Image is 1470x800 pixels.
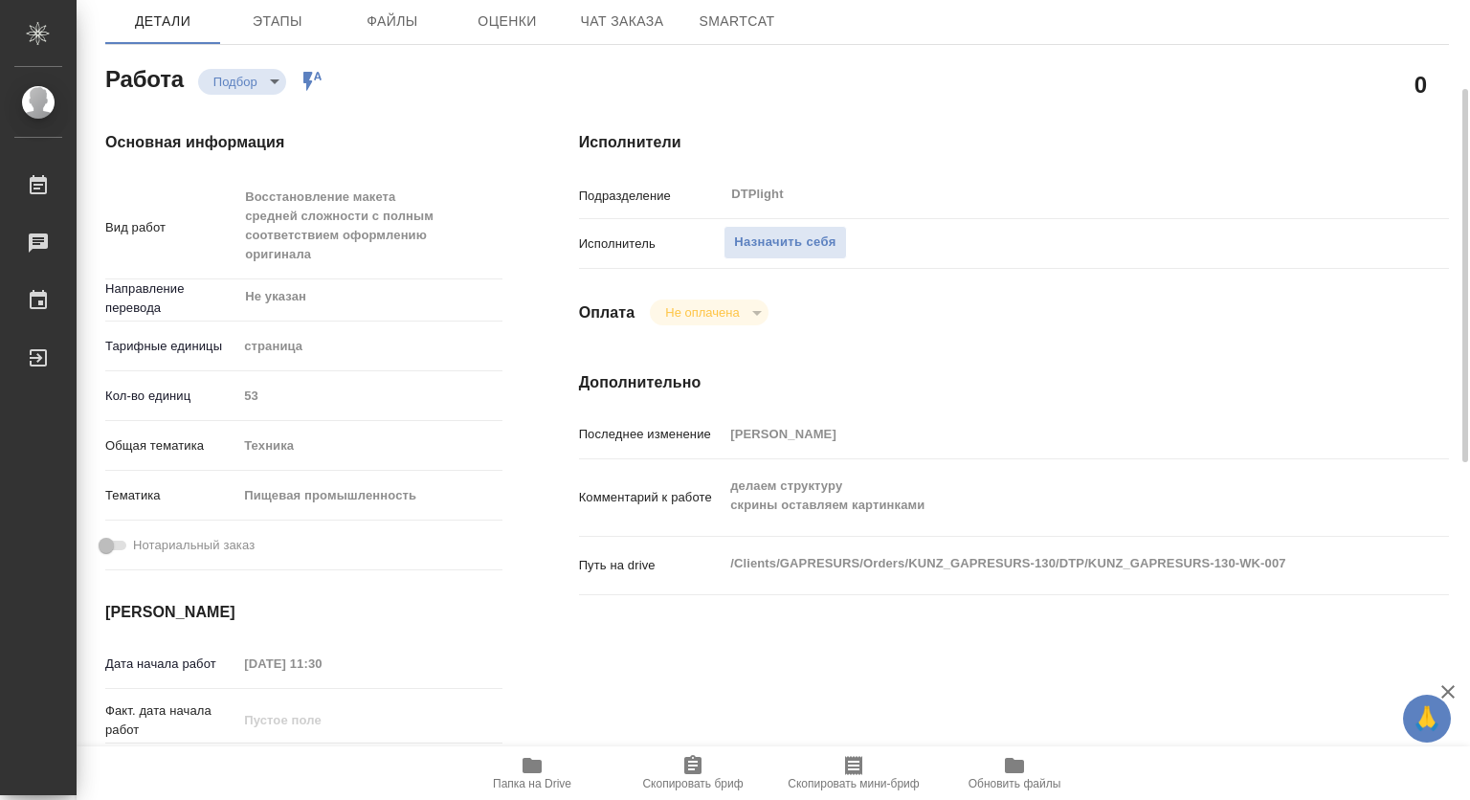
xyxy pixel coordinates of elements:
[579,488,724,507] p: Комментарий к работе
[105,279,237,318] p: Направление перевода
[232,10,323,33] span: Этапы
[105,218,237,237] p: Вид работ
[117,10,209,33] span: Детали
[1403,695,1451,743] button: 🙏
[579,301,635,324] h4: Оплата
[579,556,724,575] p: Путь на drive
[579,425,724,444] p: Последнее изменение
[105,701,237,740] p: Факт. дата начала работ
[734,232,835,254] span: Назначить себя
[1411,699,1443,739] span: 🙏
[724,547,1376,580] textarea: /Clients/GAPRESURS/Orders/KUNZ_GAPRESURS-130/DTP/KUNZ_GAPRESURS-130-WK-007
[237,382,501,410] input: Пустое поле
[133,536,255,555] span: Нотариальный заказ
[237,430,501,462] div: Техника
[579,234,724,254] p: Исполнитель
[105,131,502,154] h4: Основная информация
[579,131,1449,154] h4: Исполнители
[691,10,783,33] span: SmartCat
[346,10,438,33] span: Файлы
[724,226,846,259] button: Назначить себя
[105,486,237,505] p: Тематика
[724,420,1376,448] input: Пустое поле
[461,10,553,33] span: Оценки
[659,304,745,321] button: Не оплачена
[612,746,773,800] button: Скопировать бриф
[579,187,724,206] p: Подразделение
[452,746,612,800] button: Папка на Drive
[208,74,263,90] button: Подбор
[105,601,502,624] h4: [PERSON_NAME]
[773,746,934,800] button: Скопировать мини-бриф
[105,436,237,456] p: Общая тематика
[642,777,743,790] span: Скопировать бриф
[237,330,501,363] div: страница
[576,10,668,33] span: Чат заказа
[788,777,919,790] span: Скопировать мини-бриф
[105,60,184,95] h2: Работа
[650,300,768,325] div: Подбор
[237,479,501,512] div: Пищевая промышленность
[237,650,405,678] input: Пустое поле
[105,655,237,674] p: Дата начала работ
[934,746,1095,800] button: Обновить файлы
[724,470,1376,522] textarea: делаем структуру скрины оставляем картинками
[579,371,1449,394] h4: Дополнительно
[237,706,405,734] input: Пустое поле
[105,337,237,356] p: Тарифные единицы
[105,387,237,406] p: Кол-во единиц
[198,69,286,95] div: Подбор
[493,777,571,790] span: Папка на Drive
[969,777,1061,790] span: Обновить файлы
[1414,68,1427,100] h2: 0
